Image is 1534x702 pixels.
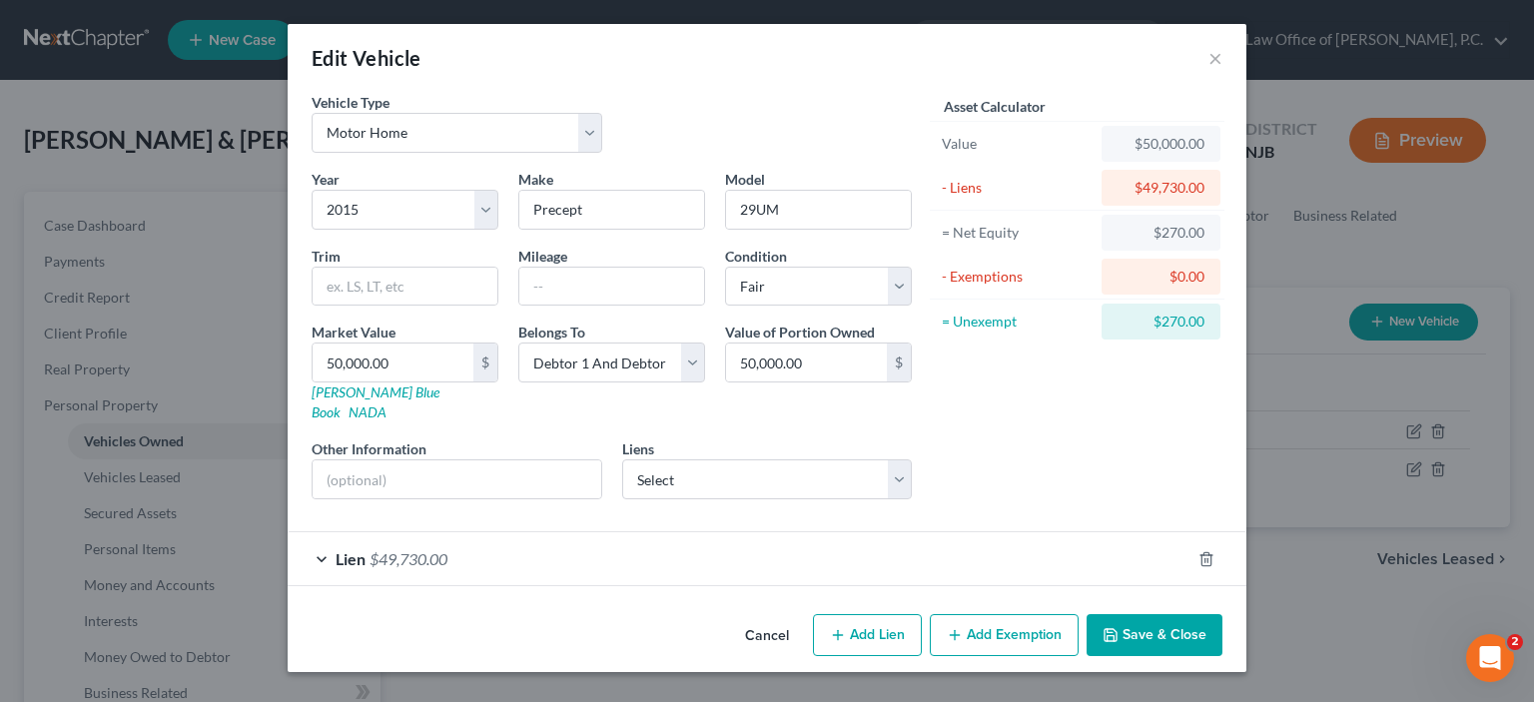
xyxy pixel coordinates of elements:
[930,614,1079,656] button: Add Exemption
[312,438,426,459] label: Other Information
[1087,614,1222,656] button: Save & Close
[336,549,366,568] span: Lien
[942,312,1093,332] div: = Unexempt
[1118,267,1204,287] div: $0.00
[942,134,1093,154] div: Value
[1118,134,1204,154] div: $50,000.00
[518,171,553,188] span: Make
[725,322,875,343] label: Value of Portion Owned
[622,438,654,459] label: Liens
[349,403,386,420] a: NADA
[519,191,704,229] input: ex. Nissan
[1118,223,1204,243] div: $270.00
[725,246,787,267] label: Condition
[887,344,911,381] div: $
[729,616,805,656] button: Cancel
[726,344,887,381] input: 0.00
[312,383,439,420] a: [PERSON_NAME] Blue Book
[473,344,497,381] div: $
[1507,634,1523,650] span: 2
[1118,312,1204,332] div: $270.00
[313,268,497,306] input: ex. LS, LT, etc
[313,460,601,498] input: (optional)
[726,191,911,229] input: ex. Altima
[1208,46,1222,70] button: ×
[518,324,585,341] span: Belongs To
[942,267,1093,287] div: - Exemptions
[312,246,341,267] label: Trim
[1118,178,1204,198] div: $49,730.00
[312,92,389,113] label: Vehicle Type
[312,322,395,343] label: Market Value
[942,178,1093,198] div: - Liens
[944,96,1046,117] label: Asset Calculator
[518,246,567,267] label: Mileage
[312,169,340,190] label: Year
[313,344,473,381] input: 0.00
[370,549,447,568] span: $49,730.00
[813,614,922,656] button: Add Lien
[725,169,765,190] label: Model
[519,268,704,306] input: --
[942,223,1093,243] div: = Net Equity
[312,44,421,72] div: Edit Vehicle
[1466,634,1514,682] iframe: Intercom live chat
